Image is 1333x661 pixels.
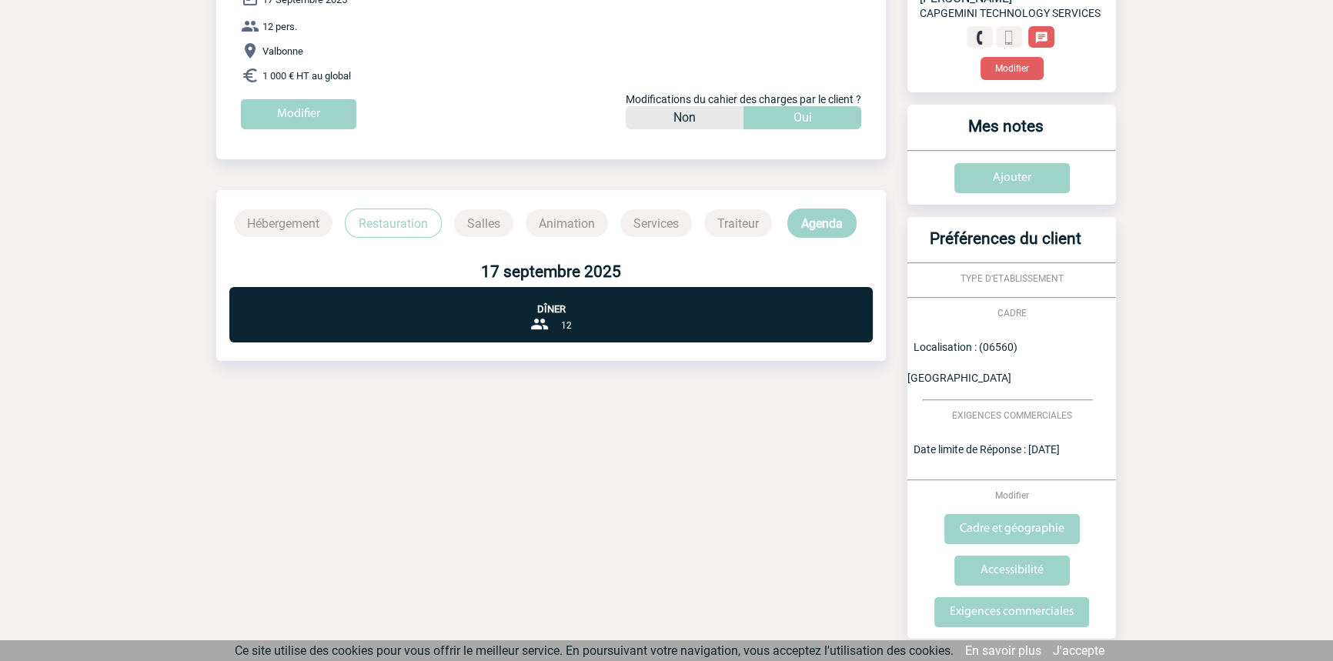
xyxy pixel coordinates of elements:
span: TYPE D'ETABLISSEMENT [960,273,1064,284]
img: fixe.png [973,31,987,45]
h3: Mes notes [914,117,1097,150]
span: CADRE [997,308,1027,319]
span: Ce site utilise des cookies pour vous offrir le meilleur service. En poursuivant votre navigation... [235,643,954,658]
button: Modifier [981,57,1044,80]
a: En savoir plus [965,643,1041,658]
input: Accessibilité [954,556,1070,586]
p: Services [620,209,692,237]
span: 1 000 € HT au global [262,70,351,82]
input: Exigences commerciales [934,597,1089,627]
span: Modifications du cahier des charges par le client ? [626,93,861,105]
span: Modifier [995,490,1029,501]
h3: Préférences du client [914,229,1097,262]
a: J'accepte [1053,643,1104,658]
img: chat-24-px-w.png [1034,31,1048,45]
span: 12 [561,320,572,331]
img: portable.png [1002,31,1016,45]
span: Valbonne [262,45,303,57]
p: Non [673,106,696,129]
input: Modifier [241,99,356,129]
p: Animation [526,209,608,237]
p: Hébergement [234,209,332,237]
p: Traiteur [704,209,772,237]
span: Date limite de Réponse : [DATE] [914,443,1060,456]
img: group-24-px-b.png [530,315,549,333]
p: Salles [454,209,513,237]
input: Ajouter [954,163,1070,193]
p: Agenda [787,209,857,238]
span: 12 pers. [262,21,297,32]
b: 17 septembre 2025 [481,262,621,281]
span: EXIGENCES COMMERCIALES [952,410,1072,421]
input: Cadre et géographie [944,514,1080,544]
span: CAPGEMINI TECHNOLOGY SERVICES [920,7,1101,19]
p: Oui [793,106,812,129]
p: Restauration [345,209,442,238]
p: Dîner [229,287,872,315]
span: Localisation : (06560) [GEOGRAPHIC_DATA] [907,341,1017,384]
